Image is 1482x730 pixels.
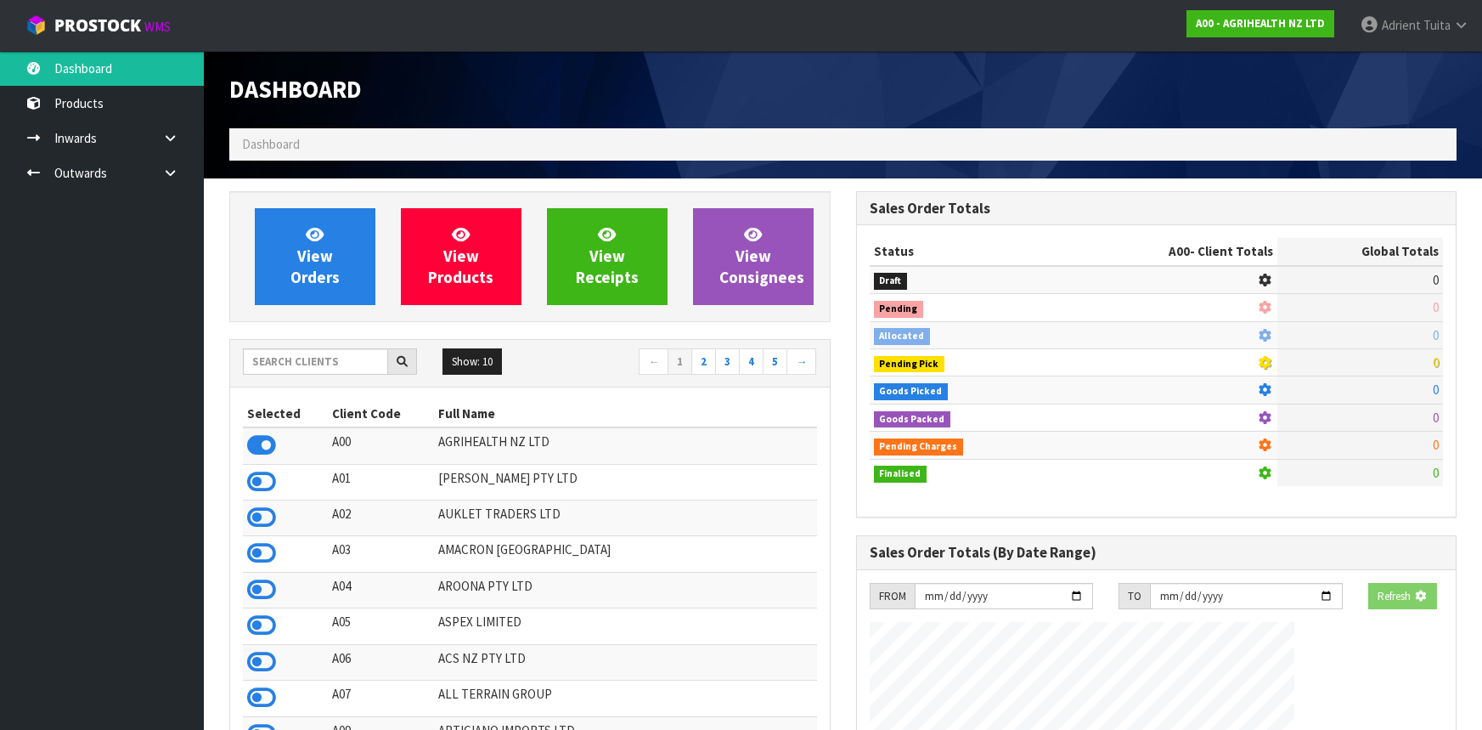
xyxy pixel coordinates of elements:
[25,14,47,36] img: cube-alt.png
[434,644,816,680] td: ACS NZ PTY LTD
[328,501,434,536] td: A02
[434,400,816,427] th: Full Name
[434,464,816,500] td: [PERSON_NAME] PTY LTD
[719,224,804,288] span: View Consignees
[1433,410,1439,426] span: 0
[328,681,434,716] td: A07
[328,644,434,680] td: A06
[1119,583,1150,610] div: TO
[144,19,171,35] small: WMS
[54,14,141,37] span: ProStock
[1368,583,1436,610] button: Refresh
[328,464,434,500] td: A01
[874,439,964,456] span: Pending Charges
[1433,354,1439,371] span: 0
[786,348,816,376] a: →
[434,427,816,464] td: AGRIHEALTH NZ LTD
[1433,327,1439,343] span: 0
[328,536,434,572] td: A03
[328,572,434,608] td: A04
[1059,238,1277,265] th: - Client Totals
[1423,17,1451,33] span: Tuita
[576,224,639,288] span: View Receipts
[243,400,328,427] th: Selected
[543,348,817,378] nav: Page navigation
[434,572,816,608] td: AROONA PTY LTD
[1186,10,1334,37] a: A00 - AGRIHEALTH NZ LTD
[1433,437,1439,453] span: 0
[763,348,787,376] a: 5
[1433,382,1439,398] span: 0
[715,348,740,376] a: 3
[1433,272,1439,288] span: 0
[874,383,949,400] span: Goods Picked
[328,427,434,464] td: A00
[874,411,951,428] span: Goods Packed
[870,201,1444,217] h3: Sales Order Totals
[1277,238,1443,265] th: Global Totals
[874,356,945,373] span: Pending Pick
[1382,17,1421,33] span: Adrient
[242,136,300,152] span: Dashboard
[442,348,502,376] button: Show: 10
[691,348,716,376] a: 2
[229,74,362,105] span: Dashboard
[243,348,388,375] input: Search clients
[668,348,692,376] a: 1
[874,328,931,345] span: Allocated
[874,273,908,290] span: Draft
[1433,465,1439,481] span: 0
[639,348,668,376] a: ←
[739,348,764,376] a: 4
[428,224,493,288] span: View Products
[401,208,521,305] a: ViewProducts
[693,208,814,305] a: ViewConsignees
[874,466,927,483] span: Finalised
[1433,299,1439,315] span: 0
[547,208,668,305] a: ViewReceipts
[434,608,816,644] td: ASPEX LIMITED
[328,608,434,644] td: A05
[434,501,816,536] td: AUKLET TRADERS LTD
[290,224,340,288] span: View Orders
[434,536,816,572] td: AMACRON [GEOGRAPHIC_DATA]
[255,208,375,305] a: ViewOrders
[874,301,924,318] span: Pending
[1169,243,1190,259] span: A00
[870,583,915,610] div: FROM
[1196,16,1325,31] strong: A00 - AGRIHEALTH NZ LTD
[870,545,1444,561] h3: Sales Order Totals (By Date Range)
[328,400,434,427] th: Client Code
[870,238,1059,265] th: Status
[434,681,816,716] td: ALL TERRAIN GROUP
